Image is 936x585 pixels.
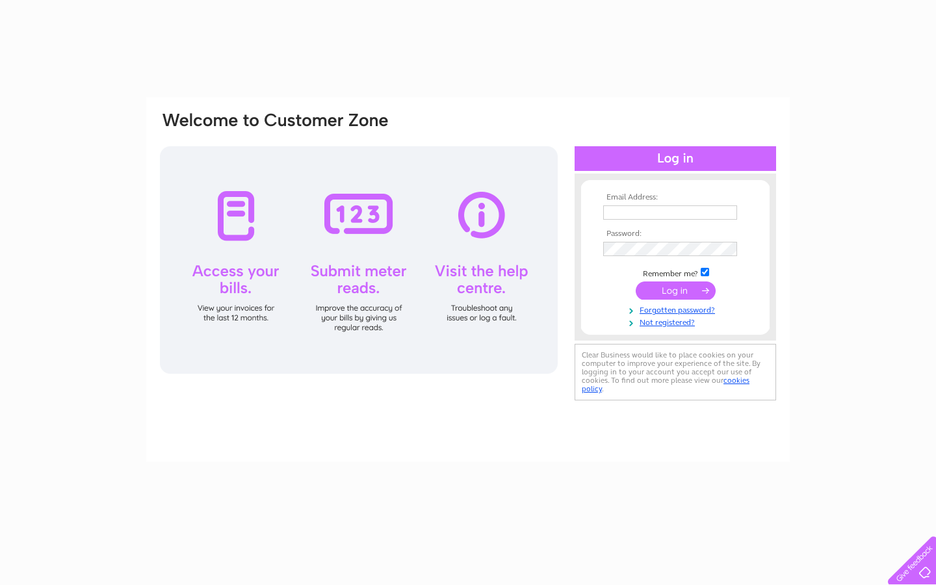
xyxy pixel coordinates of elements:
[600,229,751,239] th: Password:
[582,376,749,393] a: cookies policy
[603,315,751,328] a: Not registered?
[575,344,776,400] div: Clear Business would like to place cookies on your computer to improve your experience of the sit...
[636,281,716,300] input: Submit
[600,193,751,202] th: Email Address:
[603,303,751,315] a: Forgotten password?
[600,266,751,279] td: Remember me?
